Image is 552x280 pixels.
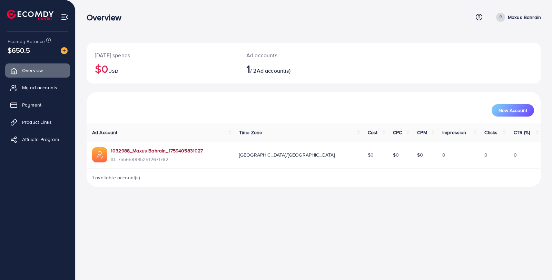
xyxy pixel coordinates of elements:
[92,174,140,181] span: 1 available account(s)
[484,129,497,136] span: Clicks
[368,129,378,136] span: Cost
[393,151,399,158] span: $0
[5,81,70,94] a: My ad accounts
[393,129,402,136] span: CPC
[61,47,68,54] img: image
[61,13,69,21] img: menu
[442,129,466,136] span: Impression
[22,67,43,74] span: Overview
[257,67,290,74] span: Ad account(s)
[499,108,527,113] span: New Account
[442,151,445,158] span: 0
[8,38,45,45] span: Ecomdy Balance
[239,129,262,136] span: Time Zone
[87,12,127,22] h3: Overview
[92,147,107,162] img: ic-ads-acc.e4c84228.svg
[22,119,52,126] span: Product Links
[95,51,230,59] p: [DATE] spends
[492,104,534,117] button: New Account
[239,151,335,158] span: [GEOGRAPHIC_DATA]/[GEOGRAPHIC_DATA]
[368,151,374,158] span: $0
[246,62,343,75] h2: / 2
[246,51,343,59] p: Ad accounts
[493,13,541,22] a: Maxus Bahrain
[5,115,70,129] a: Product Links
[95,62,230,75] h2: $0
[417,151,423,158] span: $0
[8,45,30,55] span: $650.5
[246,61,250,77] span: 1
[22,84,57,91] span: My ad accounts
[111,156,203,163] span: ID: 7556589952512671762
[508,13,541,21] p: Maxus Bahrain
[5,63,70,77] a: Overview
[514,129,530,136] span: CTR (%)
[417,129,427,136] span: CPM
[7,10,53,20] img: logo
[108,68,118,74] span: USD
[111,147,203,154] a: 1032988_Maxus Bahrain_1759405831027
[514,151,517,158] span: 0
[22,136,59,143] span: Affiliate Program
[523,249,547,275] iframe: Chat
[22,101,41,108] span: Payment
[92,129,118,136] span: Ad Account
[484,151,487,158] span: 0
[5,132,70,146] a: Affiliate Program
[5,98,70,112] a: Payment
